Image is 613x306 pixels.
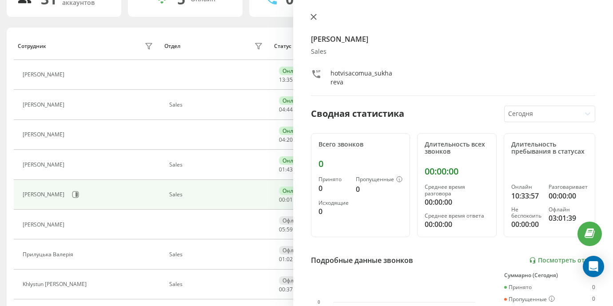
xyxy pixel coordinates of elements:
div: Khlystun [PERSON_NAME] [23,281,89,287]
span: 20 [287,136,293,143]
span: 35 [287,76,293,83]
span: 01 [279,255,285,263]
span: 01 [287,196,293,203]
div: 03:01:39 [549,213,588,223]
div: Статус [274,43,291,49]
div: Онлайн [279,156,307,165]
div: Офлайн [549,207,588,213]
div: : : [279,256,300,262]
div: Не беспокоить [511,207,541,219]
div: Разговаривает [549,184,588,190]
div: [PERSON_NAME] [23,131,67,138]
span: 37 [287,286,293,293]
div: Пропущенные [356,176,402,183]
div: 0 [356,184,402,195]
span: 01 [279,166,285,173]
div: [PERSON_NAME] [23,102,67,108]
div: 00:00:00 [425,197,489,207]
div: [PERSON_NAME] [23,72,67,78]
text: 0 [318,300,320,305]
div: : : [279,286,300,293]
div: Sales [169,162,265,168]
div: 0 [592,284,595,290]
div: Sales [311,48,595,56]
div: : : [279,137,300,143]
div: Среднее время ответа [425,213,489,219]
span: 59 [287,226,293,233]
div: Пропущенные [504,296,555,303]
div: [PERSON_NAME] [23,162,67,168]
a: Посмотреть отчет [529,257,595,264]
div: 0 [318,159,402,169]
div: 00:00:00 [425,166,489,177]
div: Онлайн [279,127,307,135]
div: Длительность всех звонков [425,141,489,156]
div: Sales [169,251,265,258]
div: : : [279,107,300,113]
div: Онлайн [511,184,541,190]
div: Принято [318,176,349,183]
span: 13 [279,76,285,83]
div: [PERSON_NAME] [23,222,67,228]
div: Отдел [164,43,180,49]
div: : : [279,227,300,233]
span: 04 [279,136,285,143]
div: Всего звонков [318,141,402,148]
div: Sales [169,281,265,287]
span: 02 [287,255,293,263]
div: hotvisacomua_sukhareva [330,69,394,87]
div: : : [279,167,300,173]
div: 00:00:00 [549,191,588,201]
div: Суммарно (Сегодня) [504,272,595,278]
div: Онлайн [279,187,307,195]
div: Сотрудник [18,43,46,49]
div: Принято [504,284,532,290]
div: Среднее время разговора [425,184,489,197]
div: 0 [318,183,349,194]
div: 10:33:57 [511,191,541,201]
div: Исходящие [318,200,349,206]
div: Онлайн [279,67,307,75]
div: [PERSON_NAME] [23,191,67,198]
div: : : [279,197,300,203]
div: Sales [169,191,265,198]
span: 04 [279,106,285,113]
span: 00 [279,196,285,203]
div: Длительность пребывания в статусах [511,141,588,156]
div: Open Intercom Messenger [583,256,604,277]
h4: [PERSON_NAME] [311,34,595,44]
span: 43 [287,166,293,173]
div: : : [279,77,300,83]
div: Офлайн [279,246,307,254]
span: 05 [279,226,285,233]
div: Офлайн [279,276,307,285]
div: Офлайн [279,216,307,225]
div: Sales [169,102,265,108]
div: 0 [318,206,349,217]
div: Онлайн [279,96,307,105]
span: 44 [287,106,293,113]
div: 0 [592,296,595,303]
div: 00:00:00 [425,219,489,230]
span: 00 [279,286,285,293]
div: 00:00:00 [511,219,541,230]
div: Сводная статистика [311,107,404,120]
div: Подробные данные звонков [311,255,413,266]
div: Прилуцька Валерія [23,251,76,258]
